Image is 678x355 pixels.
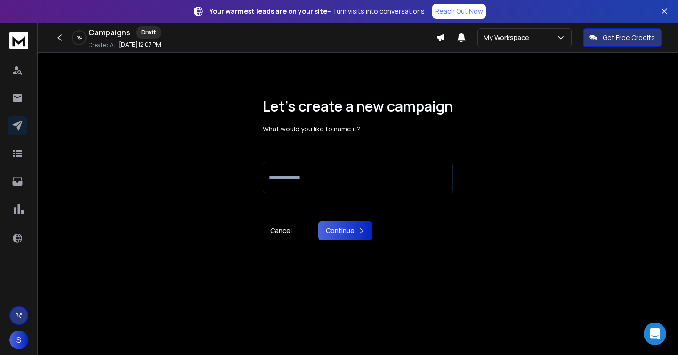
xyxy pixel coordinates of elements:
p: My Workspace [484,33,533,42]
div: Draft [136,26,161,39]
p: – Turn visits into conversations [210,7,425,16]
a: Cancel [263,221,299,240]
p: What would you like to name it? [263,124,453,134]
h1: Let’s create a new campaign [263,98,453,115]
img: logo [9,32,28,49]
button: Get Free Credits [583,28,662,47]
button: S [9,331,28,349]
p: Created At: [89,41,117,49]
h1: Campaigns [89,27,130,38]
strong: Your warmest leads are on your site [210,7,327,16]
p: [DATE] 12:07 PM [119,41,161,48]
p: Reach Out Now [435,7,483,16]
p: Get Free Credits [603,33,655,42]
button: Continue [318,221,372,240]
p: 0 % [77,35,82,40]
a: Reach Out Now [432,4,486,19]
div: Open Intercom Messenger [644,323,666,345]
